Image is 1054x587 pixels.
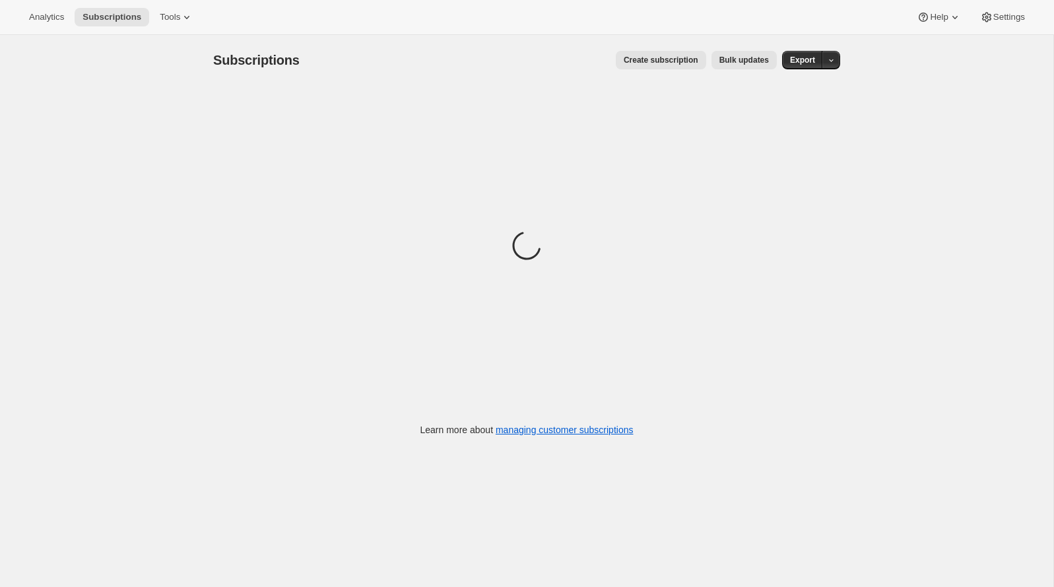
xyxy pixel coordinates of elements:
[972,8,1033,26] button: Settings
[82,12,141,22] span: Subscriptions
[993,12,1025,22] span: Settings
[75,8,149,26] button: Subscriptions
[782,51,823,69] button: Export
[790,55,815,65] span: Export
[420,423,634,436] p: Learn more about
[719,55,769,65] span: Bulk updates
[930,12,948,22] span: Help
[152,8,201,26] button: Tools
[496,425,634,435] a: managing customer subscriptions
[624,55,698,65] span: Create subscription
[29,12,64,22] span: Analytics
[909,8,969,26] button: Help
[160,12,180,22] span: Tools
[21,8,72,26] button: Analytics
[711,51,777,69] button: Bulk updates
[616,51,706,69] button: Create subscription
[213,53,300,67] span: Subscriptions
